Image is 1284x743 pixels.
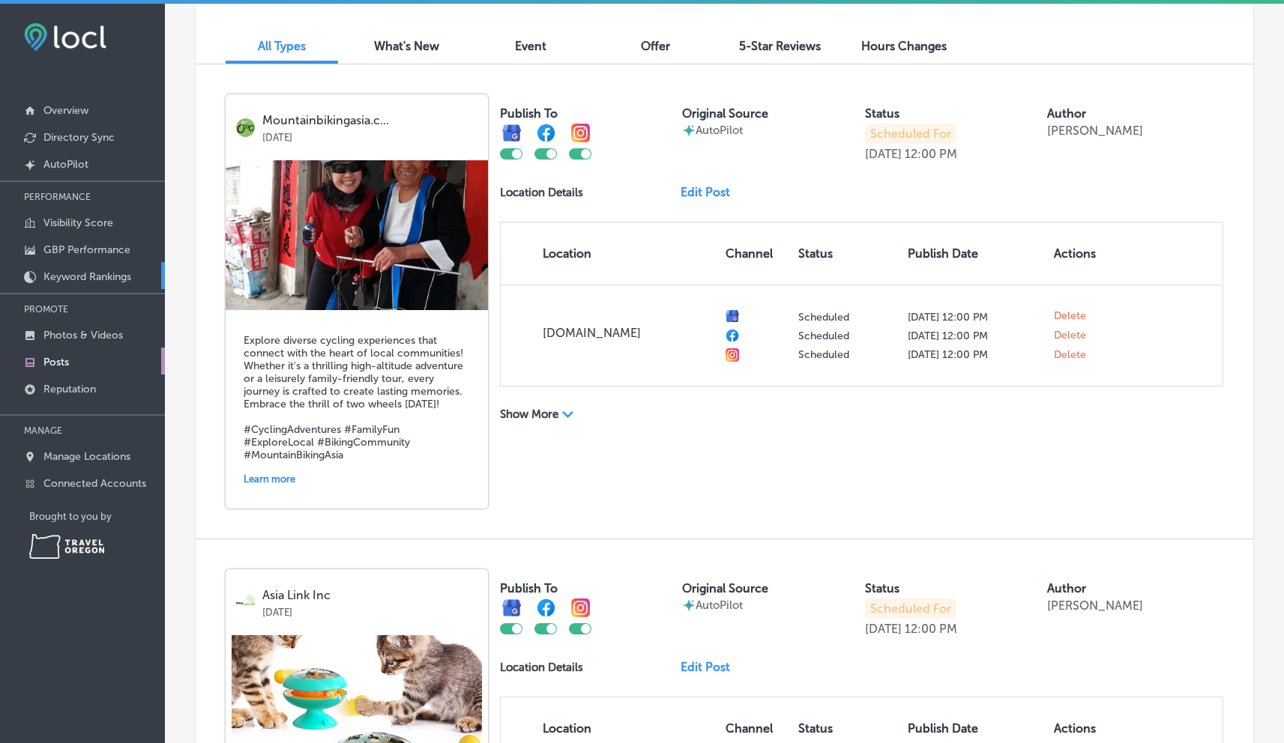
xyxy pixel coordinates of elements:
[500,186,583,199] p: Location Details
[1054,309,1086,323] span: Delete
[905,622,957,636] p: 12:00 PM
[244,334,470,461] h5: Explore diverse cycling experiences that connect with the heart of local communities! Whether it'...
[739,39,821,53] span: 5-Star Reviews
[226,160,488,310] img: 1627514671image_2229525f-ab38-4447-b145-7b5aadd9030e.jpg
[501,222,720,285] th: Location
[865,124,956,144] p: Scheduled For
[262,127,477,143] p: [DATE]
[902,222,1048,285] th: Publish Date
[908,311,1042,324] p: [DATE] 12:00 PM
[43,216,113,229] p: Visibility Score
[682,124,696,137] img: autopilot-icon
[865,106,899,121] label: Status
[792,222,902,285] th: Status
[43,383,96,395] p: Reputation
[515,39,546,53] span: Event
[500,661,583,674] p: Location Details
[682,581,768,595] label: Original Source
[865,598,956,619] p: Scheduled For
[681,660,742,674] a: Edit Post
[236,118,255,137] img: logo
[682,598,696,612] img: autopilot-icon
[543,326,714,340] p: [DOMAIN_NAME]
[641,39,670,53] span: Offer
[500,581,558,595] label: Publish To
[696,598,743,612] p: AutoPilot
[43,104,88,117] p: Overview
[798,330,896,342] p: Scheduled
[262,114,477,127] p: Mountainbikingasia.c...
[1054,348,1086,362] span: Delete
[798,348,896,361] p: Scheduled
[1054,329,1086,342] span: Delete
[1047,598,1143,613] p: [PERSON_NAME]
[682,106,768,121] label: Original Source
[681,185,742,199] a: Edit Post
[500,407,558,421] p: Show More
[374,39,439,53] span: What's New
[908,348,1042,361] p: [DATE] 12:00 PM
[908,330,1042,342] p: [DATE] 12:00 PM
[24,23,106,51] img: fda3e92497d09a02dc62c9cd864e3231.png
[236,593,255,612] img: logo
[500,106,558,121] label: Publish To
[43,158,88,171] p: AutoPilot
[43,450,130,463] p: Manage Locations
[865,581,899,595] label: Status
[43,243,130,256] p: GBP Performance
[865,147,902,161] p: [DATE]
[905,147,957,161] p: 12:00 PM
[1048,222,1106,285] th: Actions
[262,589,477,602] p: Asia Link Inc
[29,534,104,559] img: Travel Oregon
[258,39,306,53] span: All Types
[262,602,477,618] p: [DATE]
[43,329,123,342] p: Photos & Videos
[861,39,947,53] span: Hours Changes
[29,511,165,522] p: Brought to you by
[43,477,146,490] p: Connected Accounts
[1047,106,1086,121] label: Author
[1047,581,1086,595] label: Author
[43,131,115,144] p: Directory Sync
[696,124,743,137] p: AutoPilot
[43,356,69,369] p: Posts
[1047,124,1143,138] p: [PERSON_NAME]
[43,270,131,283] p: Keyword Rankings
[865,622,902,636] p: [DATE]
[798,311,896,324] p: Scheduled
[720,222,792,285] th: Channel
